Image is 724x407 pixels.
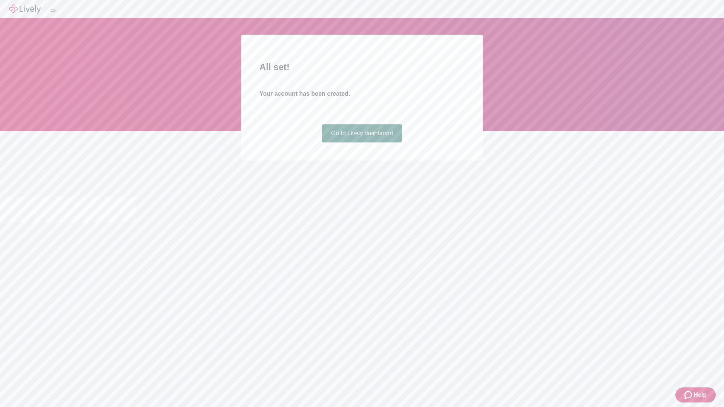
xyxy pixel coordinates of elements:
[693,390,707,399] span: Help
[675,387,716,402] button: Zendesk support iconHelp
[50,9,56,12] button: Log out
[259,89,465,98] h4: Your account has been created.
[684,390,693,399] svg: Zendesk support icon
[9,5,41,14] img: Lively
[322,124,402,142] a: Go to Lively dashboard
[259,60,465,74] h2: All set!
